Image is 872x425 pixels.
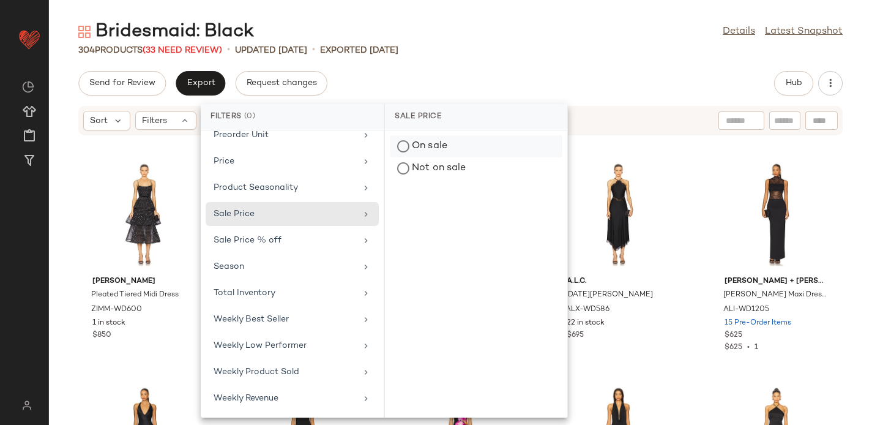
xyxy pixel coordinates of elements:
span: ALI-WD1205 [723,304,769,315]
div: Weekly Best Seller [214,313,356,326]
img: svg%3e [78,26,91,38]
div: Filters [201,104,384,130]
div: Weekly Product Sold [214,366,356,378]
button: Export [176,71,225,96]
a: Details [723,24,755,39]
span: 22 in stock [567,318,605,329]
div: Sale Price % off [214,234,356,247]
span: (33 Need Review) [143,46,222,55]
div: Bridesmaid: Black [78,20,254,44]
span: • [312,43,315,58]
span: 15 Pre-Order Items [725,318,791,329]
span: • [742,344,755,352]
div: Sale Price [385,104,567,130]
div: Price [214,155,356,168]
span: Export [186,78,215,88]
span: Pleated Tiered Midi Dress [91,290,179,301]
img: svg%3e [22,81,34,93]
span: 1 in stock [92,318,125,329]
span: [DATE][PERSON_NAME] [565,290,653,301]
p: Exported [DATE] [320,44,398,57]
span: ALX-WD586 [565,304,609,315]
span: $625 [725,344,742,352]
span: Filters [142,115,167,127]
div: Total Inventory [214,287,356,299]
div: Weekly Revenue [214,392,356,405]
span: 304 [78,46,95,55]
button: Hub [774,71,813,96]
span: Send for Review [89,78,155,88]
img: heart_red.DM2ytmEG.svg [17,27,42,51]
img: ALI-WD1205_V1.jpg [715,157,838,271]
span: [PERSON_NAME] [92,276,196,287]
span: • [227,43,230,58]
span: (0) [244,111,256,122]
span: [PERSON_NAME] Maxi Dress With Bandeau [723,290,827,301]
div: Preorder Unit [214,129,356,141]
span: ZIMM-WD600 [91,304,142,315]
span: $850 [92,330,111,341]
span: A.L.C. [567,276,671,287]
div: Sale Price [214,208,356,220]
span: $695 [567,330,584,341]
span: $625 [725,330,742,341]
span: Hub [785,78,802,88]
span: Sort [90,115,108,127]
a: Latest Snapshot [765,24,843,39]
div: Products [78,44,222,57]
span: Request changes [246,78,317,88]
span: 1 [755,344,758,352]
div: Season [214,260,356,273]
p: updated [DATE] [235,44,307,57]
img: svg%3e [15,401,39,410]
div: Product Seasonality [214,181,356,194]
div: Weekly Low Performer [214,339,356,352]
button: Request changes [236,71,327,96]
img: ZIMM-WD600_V1.jpg [83,157,206,271]
span: [PERSON_NAME] + [PERSON_NAME] [725,276,829,287]
button: Send for Review [78,71,166,96]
